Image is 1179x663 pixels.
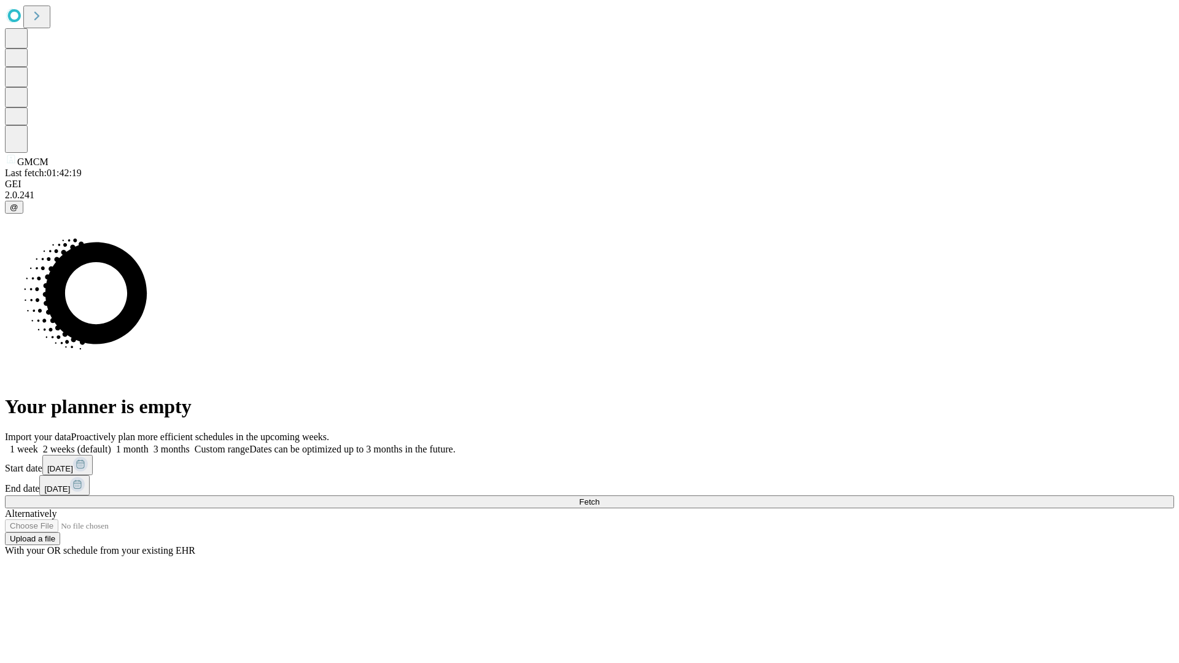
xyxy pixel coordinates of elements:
[5,395,1174,418] h1: Your planner is empty
[5,475,1174,495] div: End date
[42,455,93,475] button: [DATE]
[5,432,71,442] span: Import your data
[154,444,190,454] span: 3 months
[249,444,455,454] span: Dates can be optimized up to 3 months in the future.
[5,168,82,178] span: Last fetch: 01:42:19
[5,455,1174,475] div: Start date
[5,201,23,214] button: @
[47,464,73,473] span: [DATE]
[195,444,249,454] span: Custom range
[579,497,599,506] span: Fetch
[5,495,1174,508] button: Fetch
[5,545,195,556] span: With your OR schedule from your existing EHR
[43,444,111,454] span: 2 weeks (default)
[5,508,56,519] span: Alternatively
[5,190,1174,201] div: 2.0.241
[71,432,329,442] span: Proactively plan more efficient schedules in the upcoming weeks.
[116,444,149,454] span: 1 month
[5,532,60,545] button: Upload a file
[39,475,90,495] button: [DATE]
[17,157,49,167] span: GMCM
[5,179,1174,190] div: GEI
[44,484,70,494] span: [DATE]
[10,203,18,212] span: @
[10,444,38,454] span: 1 week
